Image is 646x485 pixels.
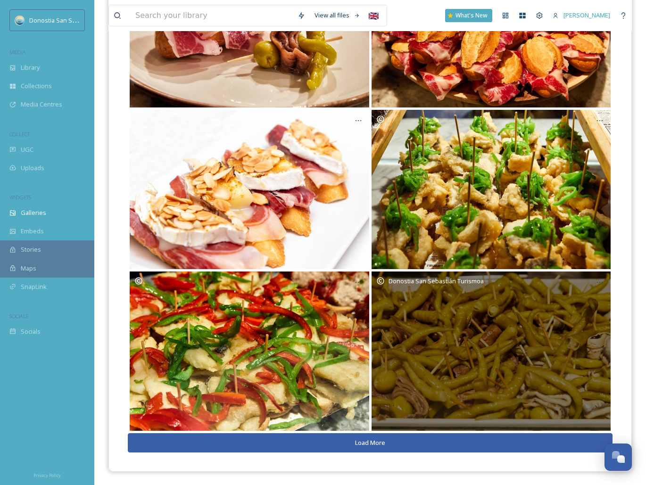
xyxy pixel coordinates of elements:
span: MEDIA [9,49,26,56]
span: Embeds [21,227,44,236]
a: What's New [445,9,492,22]
span: SnapLink [21,282,47,291]
span: Maps [21,264,36,273]
img: images.jpeg [15,16,25,25]
button: Load More [128,433,613,452]
span: UGC [21,145,33,154]
a: Privacy Policy [33,469,61,480]
span: Media Centres [21,100,62,109]
span: Donostia San Sebastián Turismoa [29,16,124,25]
button: Open Chat [605,444,632,471]
span: Collections [21,82,52,90]
a: Donostia San Sebastián Turismoa [370,271,612,431]
span: Privacy Policy [33,472,61,478]
input: Search your library [131,5,293,26]
span: Galleries [21,208,46,217]
a: View all files [310,6,365,25]
span: Socials [21,327,41,336]
span: [PERSON_NAME] [563,11,610,19]
span: Uploads [21,164,44,173]
span: Library [21,63,40,72]
span: Donostia San Sebastián Turismoa [389,277,484,285]
div: 🇬🇧 [365,7,382,24]
span: SOCIALS [9,312,28,320]
span: COLLECT [9,131,30,138]
a: [PERSON_NAME] [548,6,615,25]
span: Stories [21,245,41,254]
span: WIDGETS [9,194,31,201]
